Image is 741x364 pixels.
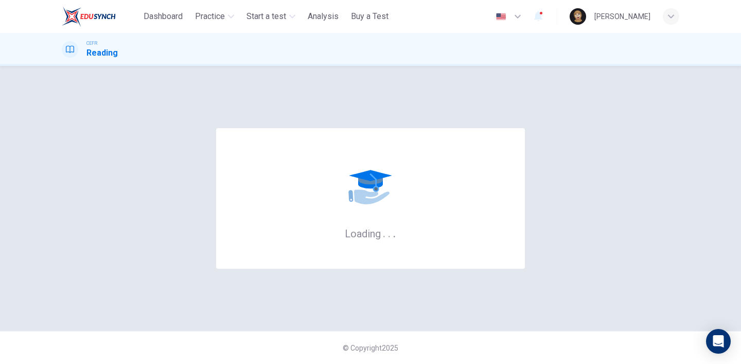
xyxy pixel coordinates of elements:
[86,47,118,59] h1: Reading
[387,224,391,241] h6: .
[343,344,398,352] span: © Copyright 2025
[191,7,238,26] button: Practice
[246,10,286,23] span: Start a test
[347,7,393,26] button: Buy a Test
[139,7,187,26] button: Dashboard
[308,10,339,23] span: Analysis
[62,6,139,27] a: ELTC logo
[345,227,396,240] h6: Loading
[382,224,386,241] h6: .
[393,224,396,241] h6: .
[304,7,343,26] button: Analysis
[351,10,389,23] span: Buy a Test
[242,7,299,26] button: Start a test
[706,329,731,354] div: Open Intercom Messenger
[62,6,116,27] img: ELTC logo
[86,40,97,47] span: CEFR
[570,8,586,25] img: Profile picture
[195,10,225,23] span: Practice
[594,10,650,23] div: [PERSON_NAME]
[495,13,507,21] img: en
[144,10,183,23] span: Dashboard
